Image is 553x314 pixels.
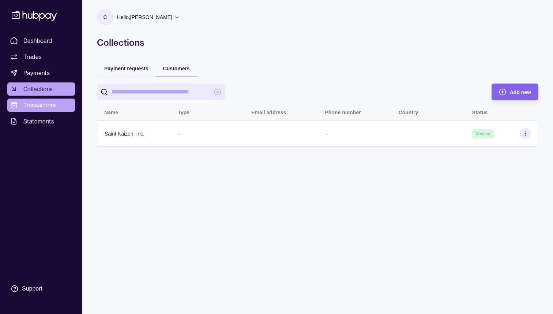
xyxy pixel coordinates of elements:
p: Type [178,110,189,115]
span: Statements [23,117,54,126]
a: Collections [7,82,75,96]
span: Payments [23,69,50,77]
p: Country [399,110,418,115]
span: Verified [476,131,490,136]
p: Status [472,110,488,115]
span: Payment requests [104,66,148,71]
span: Trades [23,52,42,61]
p: Email address [251,110,286,115]
span: Transactions [23,101,57,110]
input: search [112,84,210,100]
a: Payments [7,66,75,80]
p: Hello, [PERSON_NAME] [117,13,172,21]
div: Support [22,285,42,293]
p: – [178,131,181,137]
a: Transactions [7,99,75,112]
p: Name [104,110,118,115]
p: Phone number [325,110,361,115]
a: Statements [7,115,75,128]
span: Collections [23,85,53,93]
p: – [325,131,328,137]
button: Add new [492,84,538,100]
a: Dashboard [7,34,75,47]
span: Dashboard [23,36,52,45]
a: Support [7,281,75,296]
p: C [103,13,107,21]
span: Customers [163,66,190,71]
h1: Collections [97,37,538,48]
p: Saint Kaizen, Inc. [105,131,144,137]
span: Add new [510,89,531,95]
a: Trades [7,50,75,63]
